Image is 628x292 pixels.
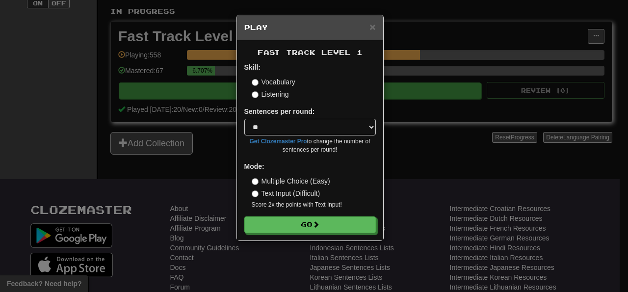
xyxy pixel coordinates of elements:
[252,91,259,98] input: Listening
[252,190,259,197] input: Text Input (Difficult)
[252,201,376,209] small: Score 2x the points with Text Input !
[250,138,307,145] a: Get Clozemaster Pro
[252,178,259,185] input: Multiple Choice (Easy)
[244,162,264,170] strong: Mode:
[252,89,289,99] label: Listening
[244,106,315,116] label: Sentences per round:
[244,23,376,32] h5: Play
[244,63,261,71] strong: Skill:
[244,137,376,154] small: to change the number of sentences per round!
[244,216,376,233] button: Go
[258,48,363,56] span: Fast Track Level 1
[369,21,375,32] span: ×
[252,176,330,186] label: Multiple Choice (Easy)
[252,188,320,198] label: Text Input (Difficult)
[252,77,295,87] label: Vocabulary
[369,22,375,32] button: Close
[252,79,259,86] input: Vocabulary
